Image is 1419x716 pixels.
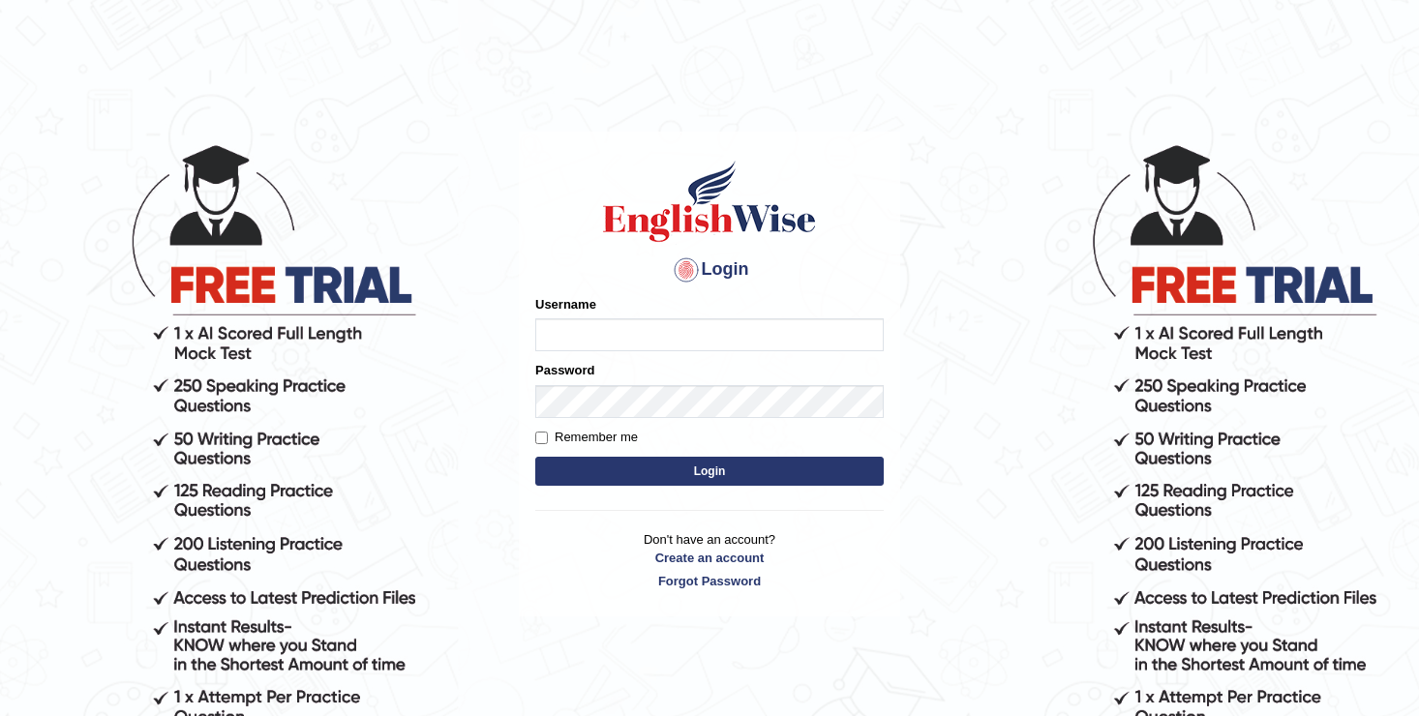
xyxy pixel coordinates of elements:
label: Password [535,361,594,379]
p: Don't have an account? [535,530,884,590]
label: Remember me [535,428,638,447]
a: Create an account [535,549,884,567]
label: Username [535,295,596,313]
input: Remember me [535,432,548,444]
img: Logo of English Wise sign in for intelligent practice with AI [599,158,820,245]
h4: Login [535,254,884,285]
button: Login [535,457,884,486]
a: Forgot Password [535,572,884,590]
